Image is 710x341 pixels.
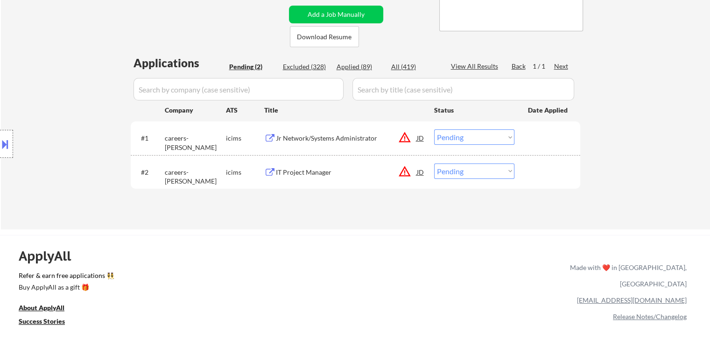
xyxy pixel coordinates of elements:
[289,6,383,23] button: Add a Job Manually
[226,106,264,115] div: ATS
[398,131,411,144] button: warning_amber
[434,101,514,118] div: Status
[337,62,383,71] div: Applied (89)
[283,62,330,71] div: Excluded (328)
[19,317,65,325] u: Success Stories
[577,296,687,304] a: [EMAIL_ADDRESS][DOMAIN_NAME]
[19,304,64,312] u: About ApplyAll
[19,282,112,294] a: Buy ApplyAll as a gift 🎁
[134,57,226,69] div: Applications
[19,284,112,291] div: Buy ApplyAll as a gift 🎁
[528,106,569,115] div: Date Applied
[19,248,82,264] div: ApplyAll
[264,106,425,115] div: Title
[290,26,359,47] button: Download Resume
[352,78,574,100] input: Search by title (case sensitive)
[229,62,276,71] div: Pending (2)
[566,259,687,292] div: Made with ❤️ in [GEOGRAPHIC_DATA], [GEOGRAPHIC_DATA]
[391,62,438,71] div: All (419)
[276,134,417,143] div: Jr Network/Systems Administrator
[451,62,501,71] div: View All Results
[276,168,417,177] div: IT Project Manager
[19,316,77,328] a: Success Stories
[416,163,425,180] div: JD
[226,134,264,143] div: icims
[19,272,375,282] a: Refer & earn free applications 👯‍♀️
[134,78,344,100] input: Search by company (case sensitive)
[226,168,264,177] div: icims
[165,134,226,152] div: careers-[PERSON_NAME]
[165,106,226,115] div: Company
[165,168,226,186] div: careers-[PERSON_NAME]
[533,62,554,71] div: 1 / 1
[613,313,687,320] a: Release Notes/Changelog
[19,303,77,314] a: About ApplyAll
[512,62,527,71] div: Back
[398,165,411,178] button: warning_amber
[416,129,425,146] div: JD
[554,62,569,71] div: Next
